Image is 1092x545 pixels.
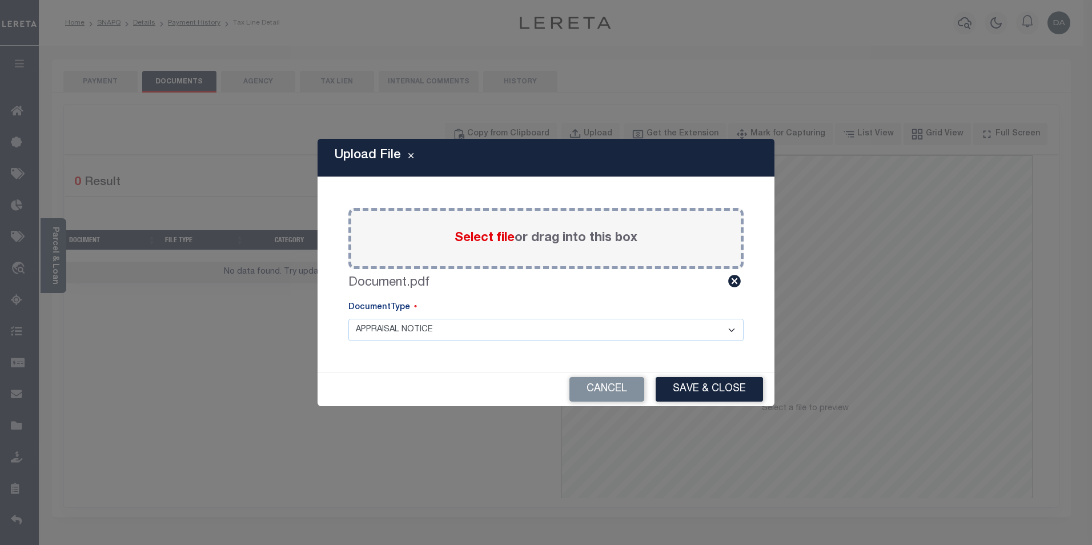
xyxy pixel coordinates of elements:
[348,274,429,292] label: Document.pdf
[401,151,421,165] button: Close
[455,229,637,248] label: or drag into this box
[348,302,417,314] label: DocumentType
[656,377,763,402] button: Save & Close
[335,148,401,163] h5: Upload File
[455,232,515,245] span: Select file
[569,377,644,402] button: Cancel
